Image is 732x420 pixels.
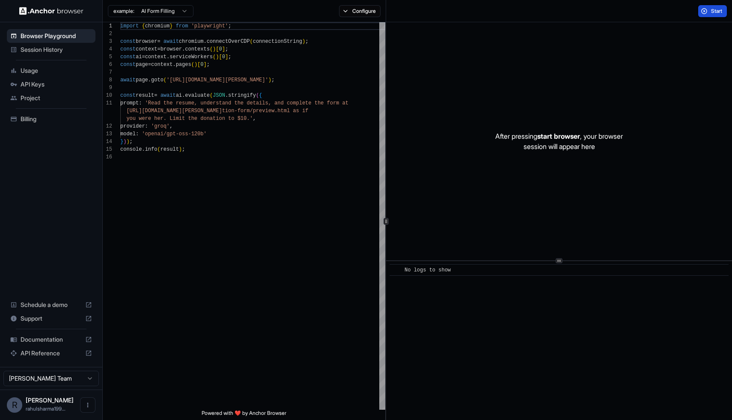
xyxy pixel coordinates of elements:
span: ( [256,92,259,98]
div: 14 [103,138,112,146]
span: ( [210,92,213,98]
span: . [225,92,228,98]
span: = [157,39,160,45]
span: API Reference [21,349,82,357]
span: Schedule a demo [21,301,82,309]
button: Start [698,5,727,17]
span: 'groq' [151,123,170,129]
div: 12 [103,122,112,130]
span: tion-form/preview.html as if [222,108,309,114]
span: ( [213,54,216,60]
span: ) [194,62,197,68]
span: ) [126,139,129,145]
span: await [161,92,176,98]
span: ) [216,54,219,60]
span: API Keys [21,80,92,89]
div: 11 [103,99,112,107]
span: { [259,92,262,98]
div: API Keys [7,77,95,91]
span: [ [219,54,222,60]
div: 16 [103,153,112,161]
div: 3 [103,38,112,45]
span: ; [207,62,210,68]
span: Billing [21,115,92,123]
span: const [120,54,136,60]
span: ) [179,146,182,152]
div: 15 [103,146,112,153]
span: ) [268,77,271,83]
span: Rahul Sharma [26,396,74,404]
div: 6 [103,61,112,69]
span: ; [271,77,274,83]
div: Browser Playground [7,29,95,43]
span: await [120,77,136,83]
span: Project [21,94,92,102]
span: result [161,146,179,152]
span: ) [302,39,305,45]
span: result [136,92,154,98]
span: Documentation [21,335,82,344]
span: . [182,92,185,98]
span: Support [21,314,82,323]
span: prompt [120,100,139,106]
span: ; [305,39,308,45]
div: Usage [7,64,95,77]
button: Configure [339,5,381,17]
span: ( [210,46,213,52]
div: 5 [103,53,112,61]
span: evaluate [185,92,210,98]
button: Open menu [80,397,95,413]
span: page [136,62,148,68]
span: 'playwright' [191,23,228,29]
div: Schedule a demo [7,298,95,312]
span: pages [176,62,191,68]
span: const [120,92,136,98]
span: 0 [219,46,222,52]
span: Powered with ❤️ by Anchor Browser [202,410,286,420]
div: 13 [103,130,112,138]
span: stringify [228,92,256,98]
span: page [136,77,148,83]
span: console [120,146,142,152]
div: Support [7,312,95,325]
span: browser [136,39,157,45]
span: chromium [179,39,204,45]
span: goto [151,77,164,83]
span: } [170,23,173,29]
span: Start [711,8,723,15]
span: ai [176,92,182,98]
span: . [142,146,145,152]
span: ; [130,139,133,145]
span: . [182,46,185,52]
span: . [148,77,151,83]
span: = [154,92,157,98]
span: ( [250,39,253,45]
span: you were her. Limit the donation to $10.' [126,116,253,122]
span: No logs to show [405,267,451,273]
span: Session History [21,45,92,54]
span: const [120,46,136,52]
span: from [176,23,188,29]
span: = [157,46,160,52]
span: : [136,131,139,137]
span: : [145,123,148,129]
span: , [170,123,173,129]
div: 10 [103,92,112,99]
span: context [136,46,157,52]
span: [ [216,46,219,52]
span: ) [123,139,126,145]
span: info [145,146,158,152]
span: context [151,62,173,68]
span: . [203,39,206,45]
span: 0 [200,62,203,68]
span: ​ [394,266,398,274]
span: start browser [537,132,580,140]
span: . [167,54,170,60]
span: provider [120,123,145,129]
span: ; [225,46,228,52]
span: ] [203,62,206,68]
span: example: [113,8,134,15]
div: 7 [103,69,112,76]
div: 2 [103,30,112,38]
span: Browser Playground [21,32,92,40]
